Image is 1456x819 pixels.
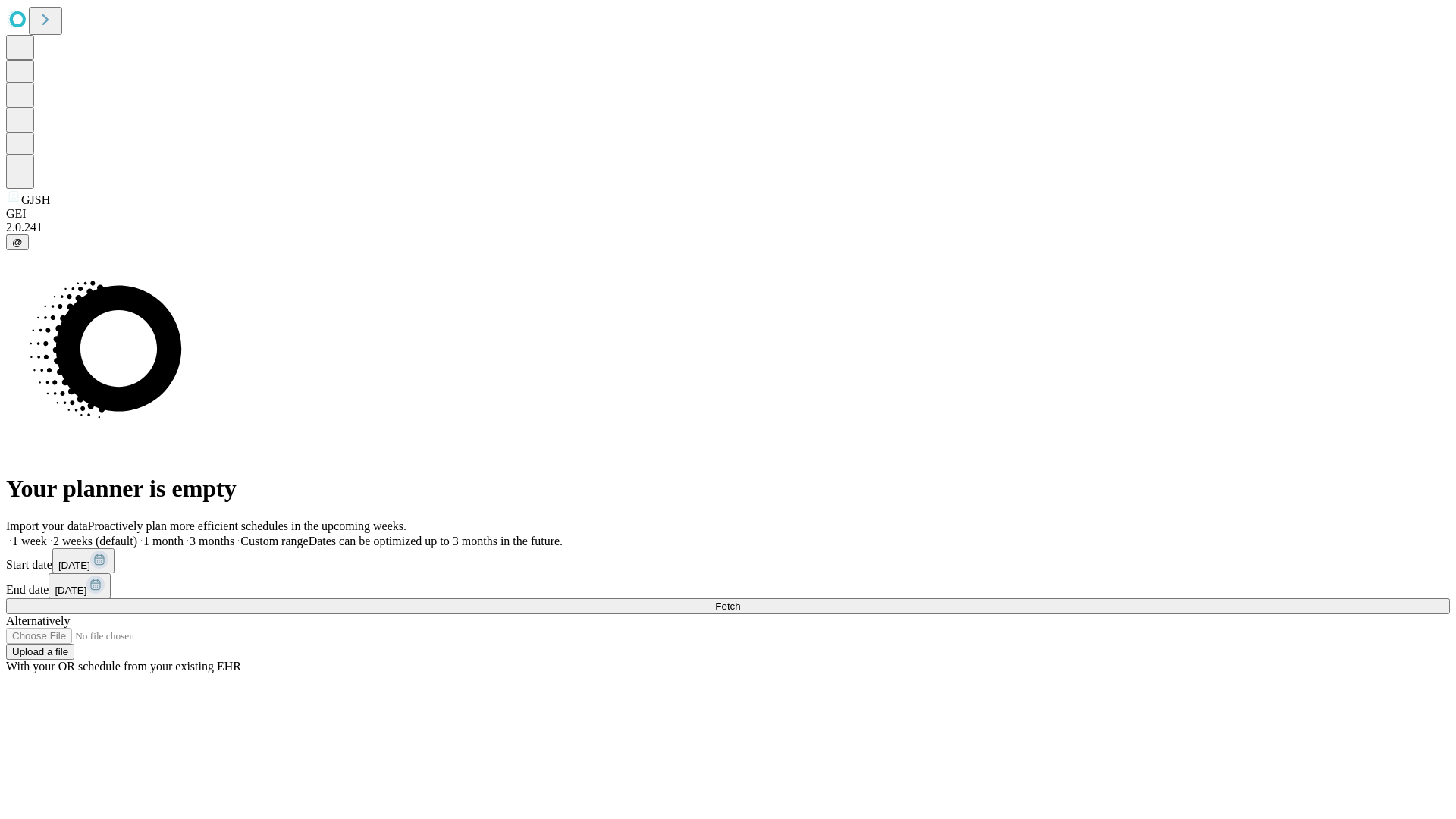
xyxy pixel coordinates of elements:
button: [DATE] [52,548,115,573]
span: 1 month [143,535,184,548]
div: GEI [6,207,1450,221]
span: 2 weeks (default) [53,535,137,548]
span: 1 week [12,535,47,548]
span: [DATE] [55,585,86,596]
span: Alternatively [6,614,70,627]
button: Upload a file [6,644,74,660]
span: Custom range [240,535,308,548]
span: GJSH [21,193,50,206]
span: @ [12,237,23,248]
span: Proactively plan more efficient schedules in the upcoming weeks. [88,519,406,532]
div: Start date [6,548,1450,573]
h1: Your planner is empty [6,475,1450,503]
button: [DATE] [49,573,111,598]
span: Import your data [6,519,88,532]
div: 2.0.241 [6,221,1450,234]
span: Fetch [715,601,740,612]
span: With your OR schedule from your existing EHR [6,660,241,673]
button: Fetch [6,598,1450,614]
div: End date [6,573,1450,598]
span: 3 months [190,535,234,548]
span: Dates can be optimized up to 3 months in the future. [309,535,563,548]
span: [DATE] [58,560,90,571]
button: @ [6,234,29,250]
